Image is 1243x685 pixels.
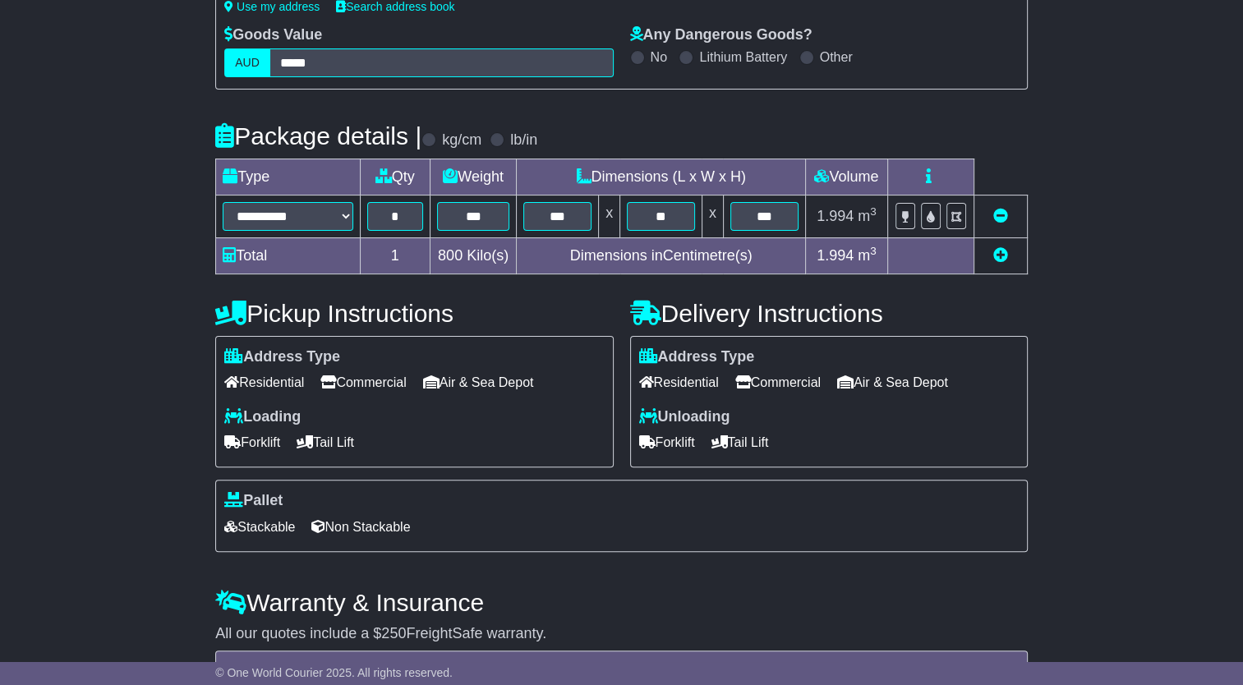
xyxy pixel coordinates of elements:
div: All our quotes include a $ FreightSafe warranty. [215,625,1028,643]
h4: Warranty & Insurance [215,589,1028,616]
label: kg/cm [442,131,481,149]
a: Remove this item [993,208,1008,224]
label: Unloading [639,408,730,426]
span: 1.994 [817,247,854,264]
td: x [599,195,620,237]
span: m [858,247,877,264]
span: Residential [224,370,304,395]
td: Dimensions (L x W x H) [517,159,805,195]
label: Other [820,49,853,65]
label: No [651,49,667,65]
td: 1 [360,237,430,274]
a: Add new item [993,247,1008,264]
h4: Package details | [215,122,421,149]
td: Total [216,237,360,274]
td: Dimensions in Centimetre(s) [517,237,805,274]
span: Residential [639,370,719,395]
span: Commercial [320,370,406,395]
span: Non Stackable [311,514,410,540]
span: Tail Lift [711,430,769,455]
span: Air & Sea Depot [837,370,948,395]
label: lb/in [510,131,537,149]
h4: Pickup Instructions [215,300,613,327]
span: 250 [381,625,406,641]
h4: Delivery Instructions [630,300,1028,327]
label: Loading [224,408,301,426]
label: Pallet [224,492,283,510]
td: Type [216,159,360,195]
label: Address Type [224,348,340,366]
td: Volume [805,159,887,195]
td: Weight [430,159,517,195]
label: Lithium Battery [699,49,787,65]
label: Address Type [639,348,755,366]
label: Goods Value [224,26,322,44]
span: Commercial [735,370,821,395]
label: Any Dangerous Goods? [630,26,813,44]
sup: 3 [870,205,877,218]
span: Tail Lift [297,430,354,455]
span: Air & Sea Depot [423,370,534,395]
span: 1.994 [817,208,854,224]
label: AUD [224,48,270,77]
span: m [858,208,877,224]
span: Stackable [224,514,295,540]
span: 800 [438,247,463,264]
span: © One World Courier 2025. All rights reserved. [215,666,453,679]
td: Kilo(s) [430,237,517,274]
span: Forklift [639,430,695,455]
td: x [702,195,723,237]
span: Forklift [224,430,280,455]
td: Qty [360,159,430,195]
sup: 3 [870,245,877,257]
